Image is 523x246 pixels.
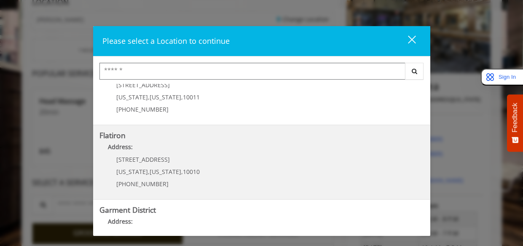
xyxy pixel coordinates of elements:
[183,93,200,101] span: 10011
[116,93,148,101] span: [US_STATE]
[116,155,170,163] span: [STREET_ADDRESS]
[99,205,156,215] b: Garment District
[148,93,150,101] span: ,
[398,35,415,48] div: close dialog
[181,93,183,101] span: ,
[99,63,424,84] div: Center Select
[116,81,170,89] span: [STREET_ADDRESS]
[116,105,169,113] span: [PHONE_NUMBER]
[507,94,523,152] button: Feedback - Show survey
[183,168,200,176] span: 10010
[102,36,230,46] span: Please select a Location to continue
[150,168,181,176] span: [US_STATE]
[108,217,133,225] b: Address:
[99,130,126,140] b: Flatiron
[116,168,148,176] span: [US_STATE]
[150,93,181,101] span: [US_STATE]
[181,168,183,176] span: ,
[410,68,419,74] i: Search button
[108,143,133,151] b: Address:
[148,168,150,176] span: ,
[116,180,169,188] span: [PHONE_NUMBER]
[511,103,519,132] span: Feedback
[392,32,421,50] button: close dialog
[99,63,405,80] input: Search Center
